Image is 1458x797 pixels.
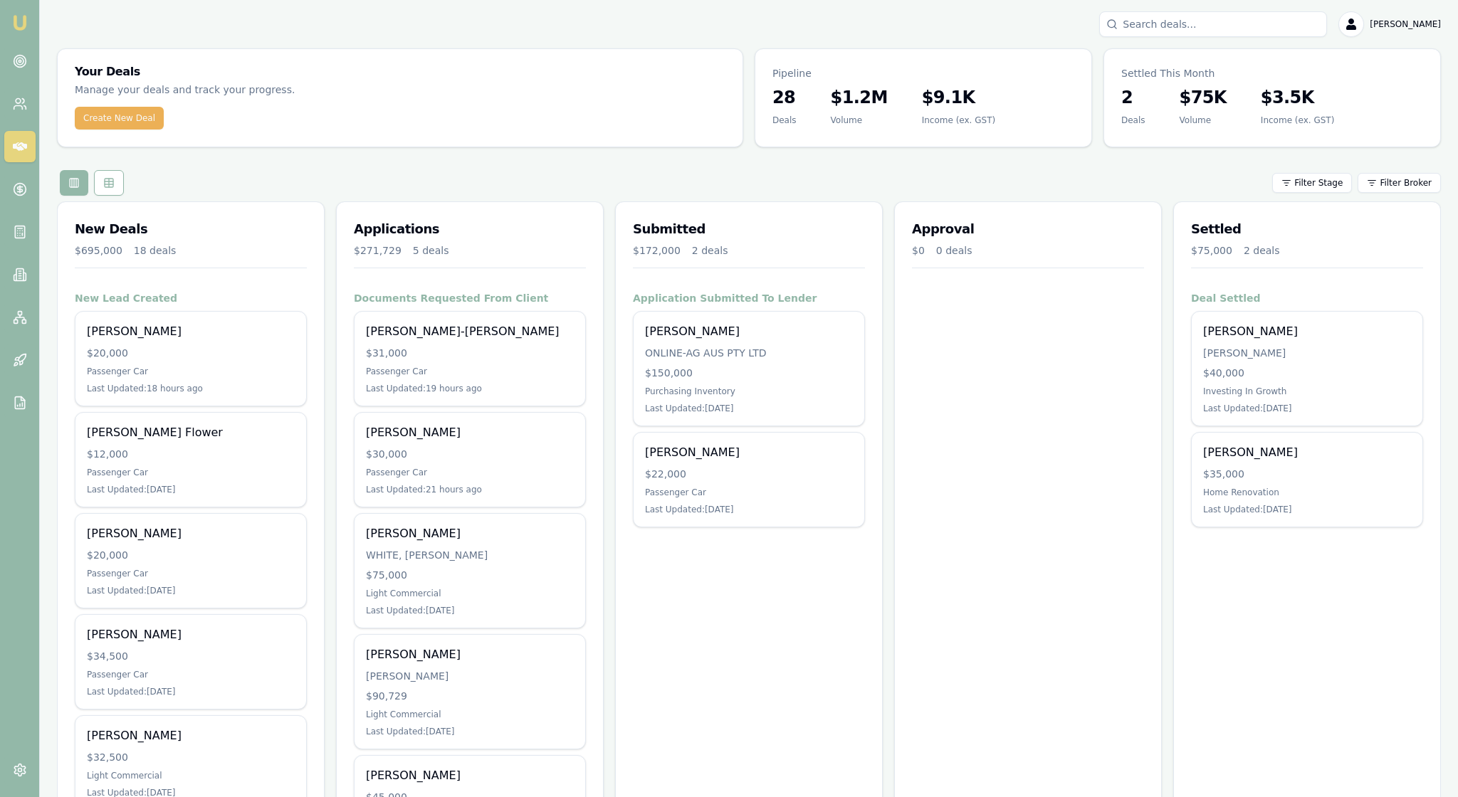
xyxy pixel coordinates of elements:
[87,383,295,394] div: Last Updated: 18 hours ago
[87,568,295,579] div: Passenger Car
[1261,86,1334,109] h3: $3.5K
[912,243,925,258] div: $0
[1380,177,1432,189] span: Filter Broker
[366,346,574,360] div: $31,000
[413,243,449,258] div: 5 deals
[1180,115,1227,126] div: Volume
[366,525,574,542] div: [PERSON_NAME]
[87,323,295,340] div: [PERSON_NAME]
[87,447,295,461] div: $12,000
[645,467,853,481] div: $22,000
[831,86,888,109] h3: $1.2M
[75,219,307,239] h3: New Deals
[366,605,574,616] div: Last Updated: [DATE]
[87,626,295,643] div: [PERSON_NAME]
[645,444,853,461] div: [PERSON_NAME]
[87,346,295,360] div: $20,000
[87,484,295,495] div: Last Updated: [DATE]
[922,115,995,126] div: Income (ex. GST)
[645,487,853,498] div: Passenger Car
[75,243,122,258] div: $695,000
[366,323,574,340] div: [PERSON_NAME]-[PERSON_NAME]
[87,686,295,697] div: Last Updated: [DATE]
[1203,386,1411,397] div: Investing In Growth
[354,243,402,258] div: $271,729
[366,383,574,394] div: Last Updated: 19 hours ago
[922,86,995,109] h3: $9.1K
[1203,467,1411,481] div: $35,000
[1191,219,1423,239] h3: Settled
[1370,19,1441,30] span: [PERSON_NAME]
[87,770,295,781] div: Light Commercial
[366,548,574,562] div: WHITE, [PERSON_NAME]
[1191,243,1232,258] div: $75,000
[1203,444,1411,461] div: [PERSON_NAME]
[1203,366,1411,380] div: $40,000
[366,726,574,737] div: Last Updated: [DATE]
[87,727,295,744] div: [PERSON_NAME]
[645,323,853,340] div: [PERSON_NAME]
[1294,177,1343,189] span: Filter Stage
[772,66,1074,80] p: Pipeline
[87,649,295,663] div: $34,500
[366,709,574,720] div: Light Commercial
[1272,173,1352,193] button: Filter Stage
[645,346,853,360] div: ONLINE-AG AUS PTY LTD
[1121,66,1423,80] p: Settled This Month
[1180,86,1227,109] h3: $75K
[645,403,853,414] div: Last Updated: [DATE]
[366,484,574,495] div: Last Updated: 21 hours ago
[87,366,295,377] div: Passenger Car
[772,115,797,126] div: Deals
[633,243,681,258] div: $172,000
[354,291,586,305] h4: Documents Requested From Client
[1121,86,1145,109] h3: 2
[1121,115,1145,126] div: Deals
[772,86,797,109] h3: 28
[831,115,888,126] div: Volume
[1203,403,1411,414] div: Last Updated: [DATE]
[87,525,295,542] div: [PERSON_NAME]
[366,689,574,703] div: $90,729
[87,585,295,596] div: Last Updated: [DATE]
[366,669,574,683] div: [PERSON_NAME]
[1358,173,1441,193] button: Filter Broker
[87,548,295,562] div: $20,000
[645,504,853,515] div: Last Updated: [DATE]
[633,219,865,239] h3: Submitted
[1244,243,1280,258] div: 2 deals
[366,646,574,663] div: [PERSON_NAME]
[87,424,295,441] div: [PERSON_NAME] Flower
[1203,323,1411,340] div: [PERSON_NAME]
[75,291,307,305] h4: New Lead Created
[645,366,853,380] div: $150,000
[1203,504,1411,515] div: Last Updated: [DATE]
[366,588,574,599] div: Light Commercial
[354,219,586,239] h3: Applications
[87,669,295,680] div: Passenger Car
[936,243,972,258] div: 0 deals
[1261,115,1334,126] div: Income (ex. GST)
[87,750,295,764] div: $32,500
[366,366,574,377] div: Passenger Car
[134,243,177,258] div: 18 deals
[11,14,28,31] img: emu-icon-u.png
[1203,487,1411,498] div: Home Renovation
[366,447,574,461] div: $30,000
[366,467,574,478] div: Passenger Car
[633,291,865,305] h4: Application Submitted To Lender
[366,568,574,582] div: $75,000
[75,82,439,98] p: Manage your deals and track your progress.
[75,107,164,130] button: Create New Deal
[87,467,295,478] div: Passenger Car
[1099,11,1327,37] input: Search deals
[645,386,853,397] div: Purchasing Inventory
[75,66,725,78] h3: Your Deals
[366,767,574,784] div: [PERSON_NAME]
[1191,291,1423,305] h4: Deal Settled
[366,424,574,441] div: [PERSON_NAME]
[912,219,1144,239] h3: Approval
[1203,346,1411,360] div: [PERSON_NAME]
[692,243,728,258] div: 2 deals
